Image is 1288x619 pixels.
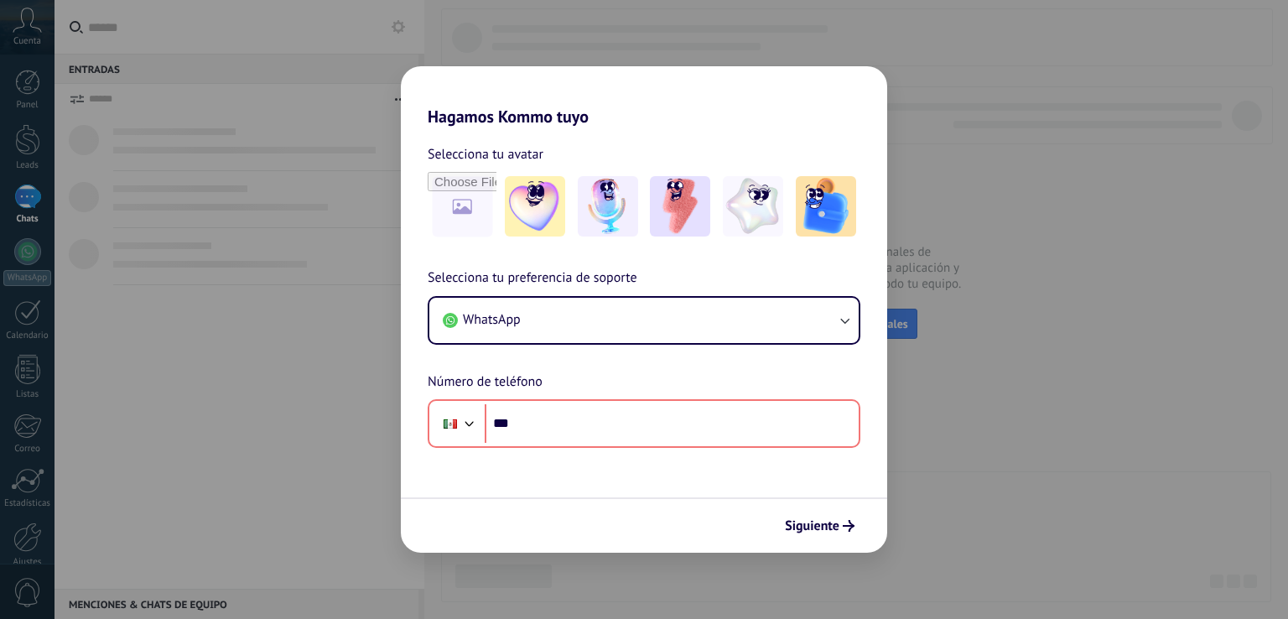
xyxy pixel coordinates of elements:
[578,176,638,237] img: -2.jpeg
[428,372,543,393] span: Número de teléfono
[650,176,710,237] img: -3.jpeg
[428,268,637,289] span: Selecciona tu preferencia de soporte
[428,143,543,165] span: Selecciona tu avatar
[796,176,856,237] img: -5.jpeg
[723,176,783,237] img: -4.jpeg
[777,512,862,540] button: Siguiente
[463,311,521,328] span: WhatsApp
[505,176,565,237] img: -1.jpeg
[401,66,887,127] h2: Hagamos Kommo tuyo
[434,406,466,441] div: Mexico: + 52
[785,520,839,532] span: Siguiente
[429,298,859,343] button: WhatsApp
